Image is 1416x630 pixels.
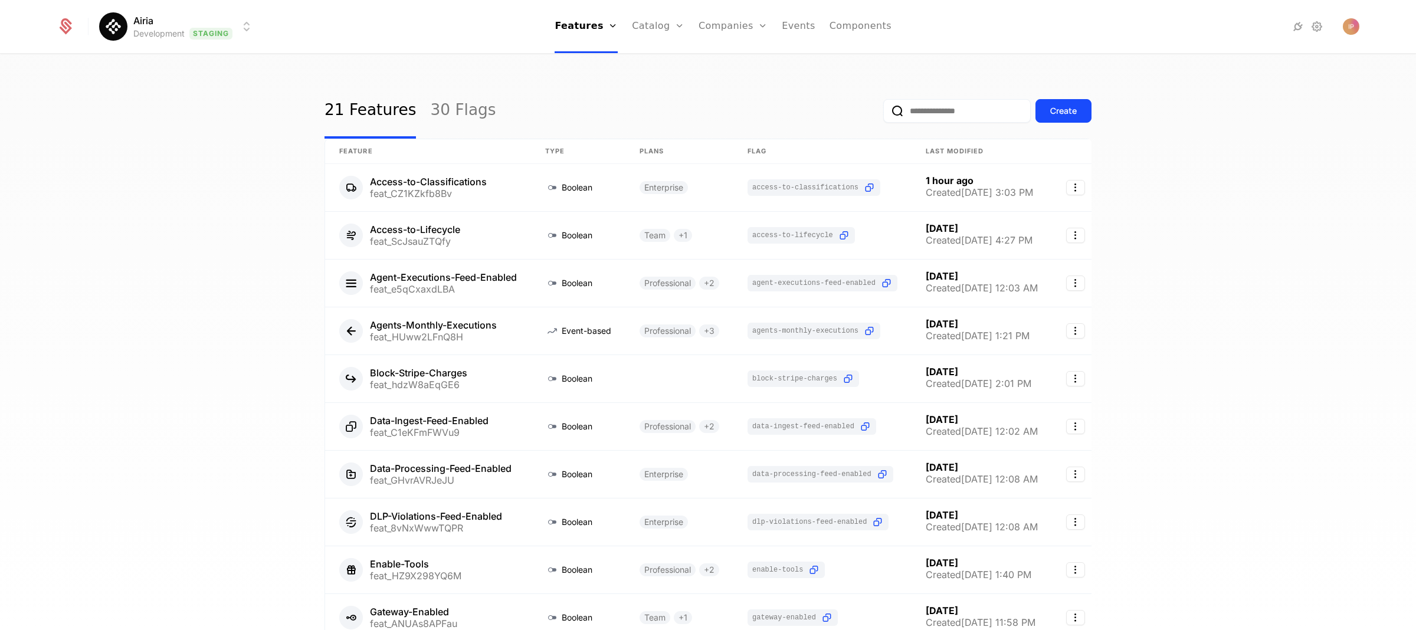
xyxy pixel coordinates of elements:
a: 30 Flags [430,83,496,139]
th: Type [531,139,625,164]
button: Select action [1066,610,1085,625]
a: Settings [1310,19,1324,34]
a: Integrations [1291,19,1305,34]
th: Feature [325,139,531,164]
th: Last Modified [912,139,1052,164]
button: Select action [1066,562,1085,577]
button: Select action [1066,275,1085,291]
button: Select action [1066,467,1085,482]
div: Create [1050,105,1077,117]
span: Airia [133,14,153,28]
th: Flag [733,139,912,164]
button: Open user button [1343,18,1359,35]
span: Staging [189,28,232,40]
button: Create [1035,99,1091,123]
div: Development [133,28,185,40]
button: Select action [1066,323,1085,339]
button: Select action [1066,180,1085,195]
a: 21 Features [324,83,416,139]
button: Select environment [103,14,254,40]
th: Plans [625,139,733,164]
button: Select action [1066,419,1085,434]
button: Select action [1066,228,1085,243]
button: Select action [1066,514,1085,530]
img: Airia [99,12,127,41]
img: Ivana Popova [1343,18,1359,35]
button: Select action [1066,371,1085,386]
